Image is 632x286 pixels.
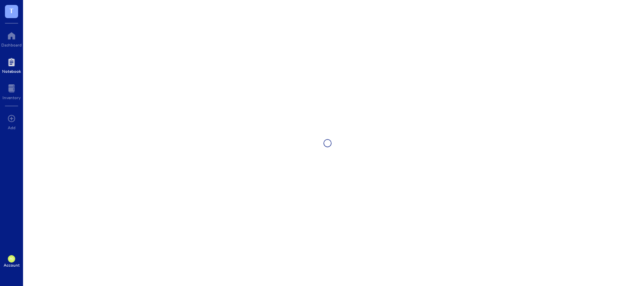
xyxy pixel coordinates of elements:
span: PO [9,257,14,261]
a: Inventory [2,82,21,100]
span: T [9,5,14,16]
div: Inventory [2,95,21,100]
div: Add [8,125,16,130]
a: Dashboard [1,29,22,47]
a: Notebook [2,56,21,74]
div: Dashboard [1,42,22,47]
div: Account [4,263,20,267]
div: Notebook [2,69,21,74]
